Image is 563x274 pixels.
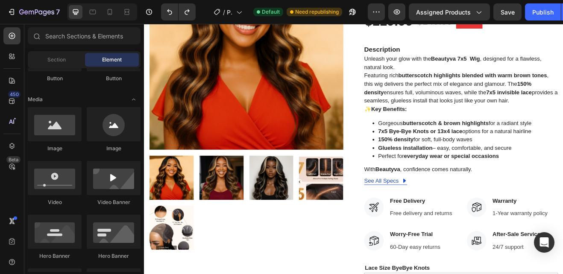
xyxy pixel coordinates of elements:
[8,91,21,98] div: 450
[87,252,141,260] div: Hero Banner
[269,100,321,108] p: ✨
[295,8,339,16] span: Need republishing
[87,145,141,152] div: Image
[28,252,82,260] div: Hero Banner
[3,3,64,20] button: 7
[28,198,82,206] div: Video
[525,3,561,20] button: Publish
[161,3,196,20] div: Undo/Redo
[286,137,506,146] p: for soft, full-body waves
[301,227,377,237] p: Free delivery and returns
[286,117,506,126] p: Gorgeous for a radiant style
[534,232,554,253] div: Open Intercom Messenger
[28,96,43,103] span: Media
[311,59,493,67] strong: butterscotch highlights blended with warm brown tones
[286,137,329,145] strong: 150% density
[409,3,490,20] button: Assigned Products
[102,56,122,64] span: Element
[227,8,233,17] span: Product Page - [DATE] 14:15:21
[316,117,421,125] strong: butterscotch & brown highlights
[269,26,313,35] strong: Description
[286,157,506,166] p: Perfect for
[28,145,82,152] div: Image
[269,187,311,197] div: See All Specs
[318,157,434,165] strong: everyday wear or special occasions
[286,147,506,156] p: – easy, comfortable, and secure
[47,56,66,64] span: Section
[269,174,401,181] p: With , confidence comes naturally.
[426,211,494,222] p: Warranty
[6,156,21,163] div: Beta
[301,211,377,222] p: Free Delivery
[416,8,471,17] span: Assigned Products
[351,39,411,46] strong: Beautyva 7x5 Wig
[262,8,280,16] span: Default
[28,75,82,82] div: Button
[278,100,321,108] strong: Key Benefits:
[127,93,141,106] span: Toggle open
[144,24,563,274] iframe: Design area
[283,174,313,181] strong: Beautyva
[286,127,506,136] p: options for a natural hairline
[223,8,225,17] span: /
[87,75,141,82] div: Button
[28,27,141,44] input: Search Sections & Elements
[286,128,389,135] strong: 7x5 Bye-Bye Knots or 13x4 lace
[426,252,485,262] p: After-Sale Service
[301,252,362,262] p: Worry-Free Trial
[532,8,554,17] div: Publish
[269,187,322,197] a: See All Specs
[286,148,353,155] strong: Glueless installation
[419,80,475,87] strong: 7x5 invisible lace
[426,227,494,237] p: 1-Year warranty policy
[493,3,522,20] button: Save
[87,198,141,206] div: Video Banner
[56,7,60,17] p: 7
[501,9,515,16] span: Save
[269,39,506,97] p: Unleash your glow with the , designed for a flawless, natural look. Featuring rich , this wig del...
